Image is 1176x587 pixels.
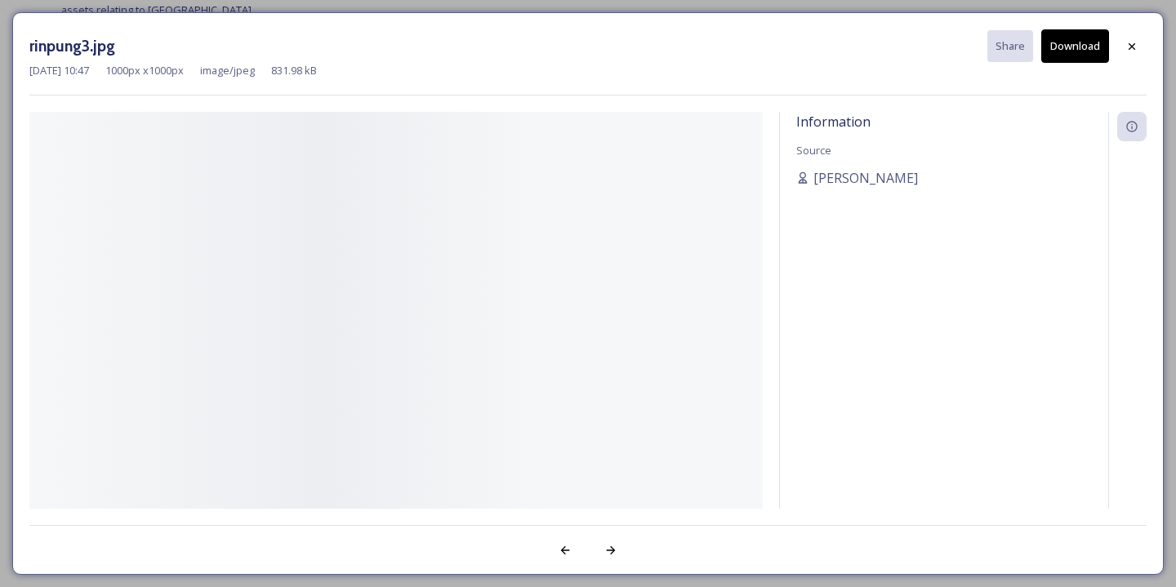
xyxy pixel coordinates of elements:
span: 1000 px x 1000 px [105,63,184,78]
span: Source [796,143,831,158]
button: Download [1041,29,1109,63]
button: Share [987,30,1033,62]
span: Information [796,113,871,131]
span: 831.98 kB [271,63,317,78]
span: [PERSON_NAME] [813,168,918,188]
span: [DATE] 10:47 [29,63,89,78]
span: image/jpeg [200,63,255,78]
h3: rinpung3.jpg [29,34,115,58]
